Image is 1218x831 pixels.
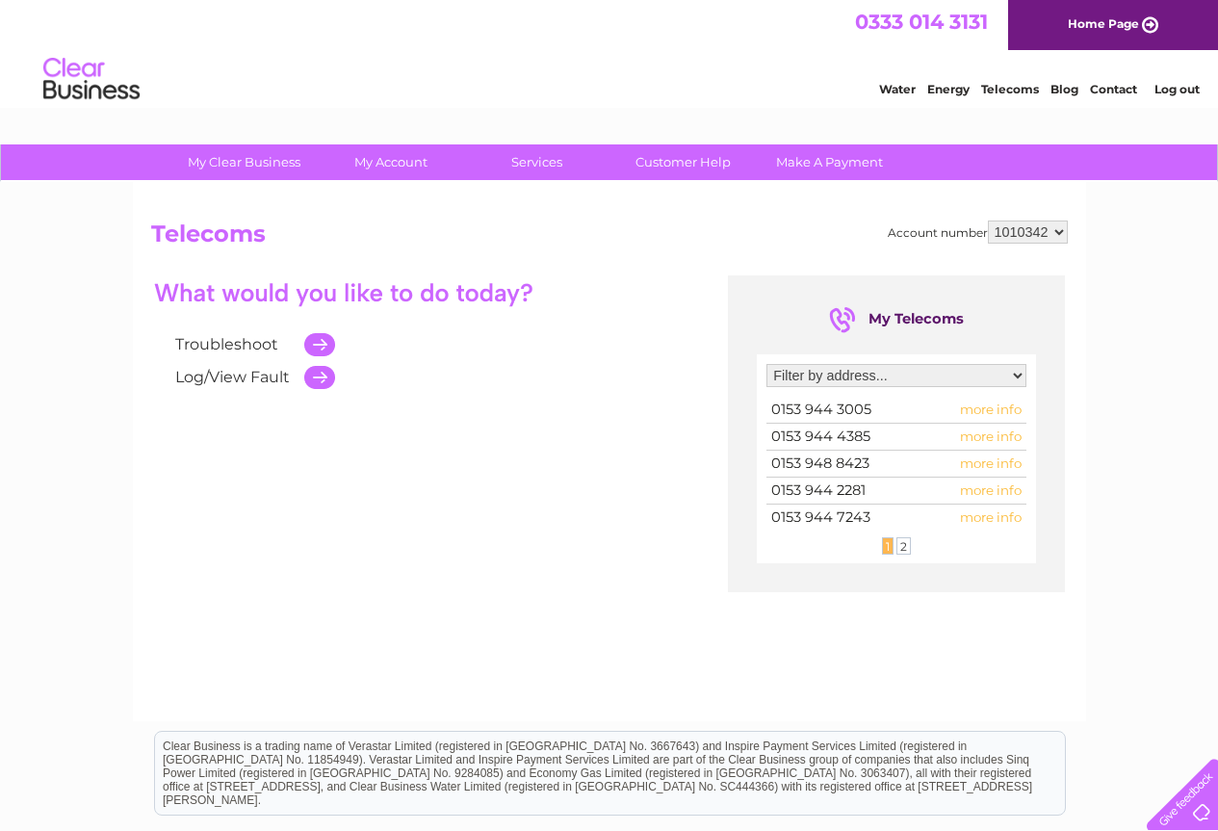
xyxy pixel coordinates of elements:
span: more info [960,455,1022,471]
a: Log/View Fault [175,368,290,386]
a: My Account [311,144,470,180]
div: Clear Business is a trading name of Verastar Limited (registered in [GEOGRAPHIC_DATA] No. 3667643... [155,11,1065,93]
span: 2 [896,537,911,555]
a: Energy [927,82,970,96]
span: 0153 944 3005 [771,401,871,418]
a: Services [457,144,616,180]
span: more info [960,428,1022,444]
span: more info [960,402,1022,417]
span: more info [960,509,1022,525]
a: Make A Payment [750,144,909,180]
span: 0153 948 8423 [771,454,869,472]
span: more info [960,482,1022,498]
div: Account number [888,221,1068,244]
a: 0333 014 3131 [855,10,988,34]
a: Log out [1154,82,1200,96]
span: 0153 944 2281 [771,481,866,499]
span: 0153 944 4385 [771,428,870,445]
h2: Telecoms [151,221,1068,257]
img: logo.png [42,50,141,109]
a: Troubleshoot [175,335,278,353]
a: Water [879,82,916,96]
a: My Clear Business [165,144,324,180]
a: Telecoms [981,82,1039,96]
a: Customer Help [604,144,763,180]
a: Contact [1090,82,1137,96]
a: Blog [1050,82,1078,96]
span: 0153 944 7243 [771,508,870,526]
span: 1 [882,537,894,555]
div: My Telecoms [829,304,964,335]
